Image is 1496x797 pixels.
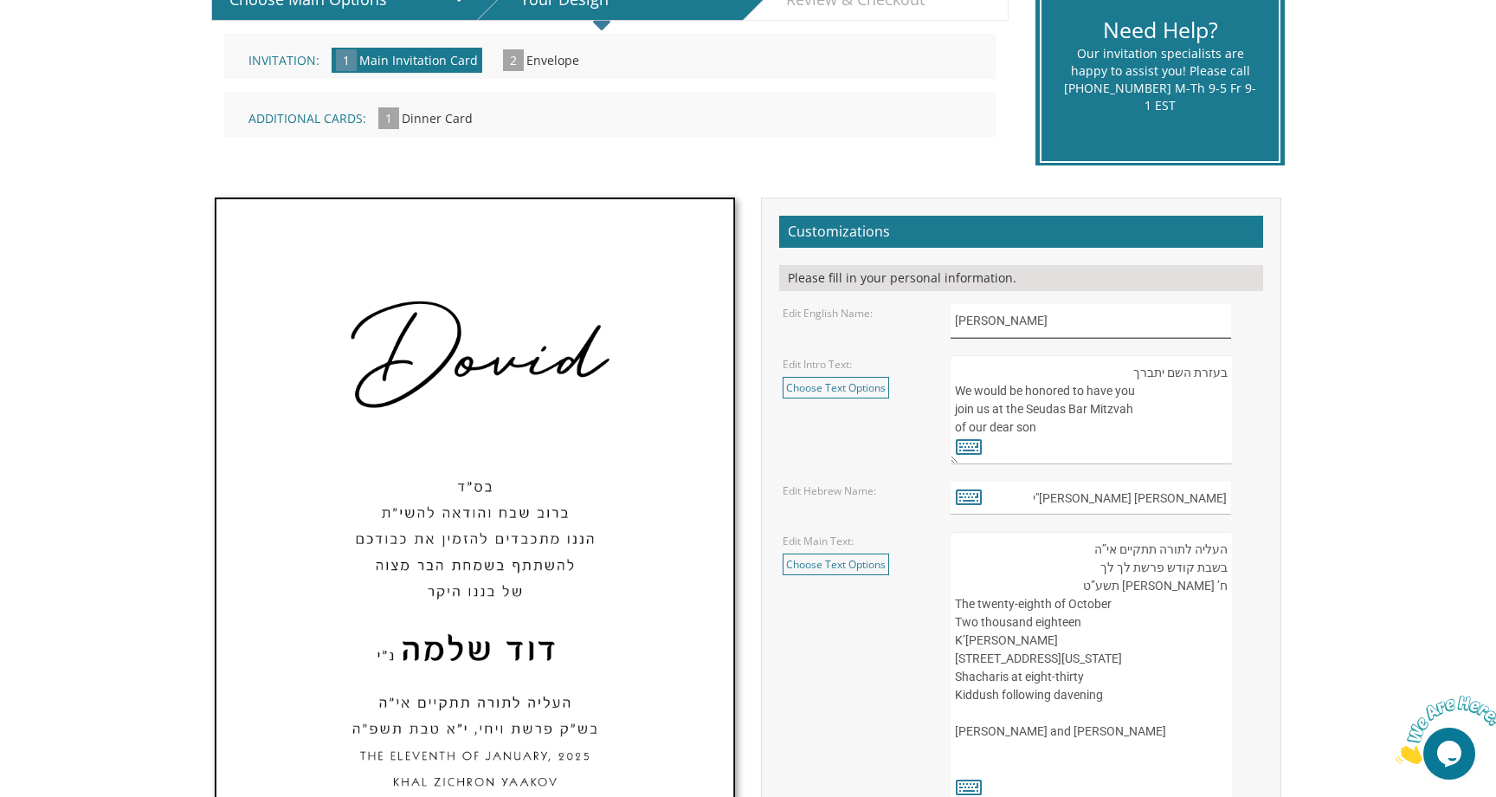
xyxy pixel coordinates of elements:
[1063,45,1256,114] div: Our invitation specialists are happy to assist you! Please call [PHONE_NUMBER] M-Th 9-5 Fr 9-1 EST
[503,49,524,71] span: 2
[248,110,366,126] span: Additional Cards:
[951,355,1232,464] textarea: בעזרת השם יתברך We would be honored to have you join us at the Seudas Bar Mitzvah of our dear son
[783,306,873,321] label: Edit English Name:
[248,52,319,68] span: Invitation:
[402,110,473,126] span: Dinner Card
[779,265,1263,291] div: Please fill in your personal information.
[783,483,876,498] label: Edit Hebrew Name:
[779,216,1263,249] h2: Customizations
[783,357,852,372] label: Edit Intro Text:
[336,49,357,71] span: 1
[7,7,114,75] img: Chat attention grabber
[1063,15,1256,46] div: Need Help?
[783,534,854,548] label: Edit Main Text:
[526,52,579,68] span: Envelope
[783,554,889,575] a: Choose Text Options
[359,52,478,68] span: Main Invitation Card
[783,377,889,398] a: Choose Text Options
[1389,689,1496,771] iframe: chat widget
[378,107,399,129] span: 1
